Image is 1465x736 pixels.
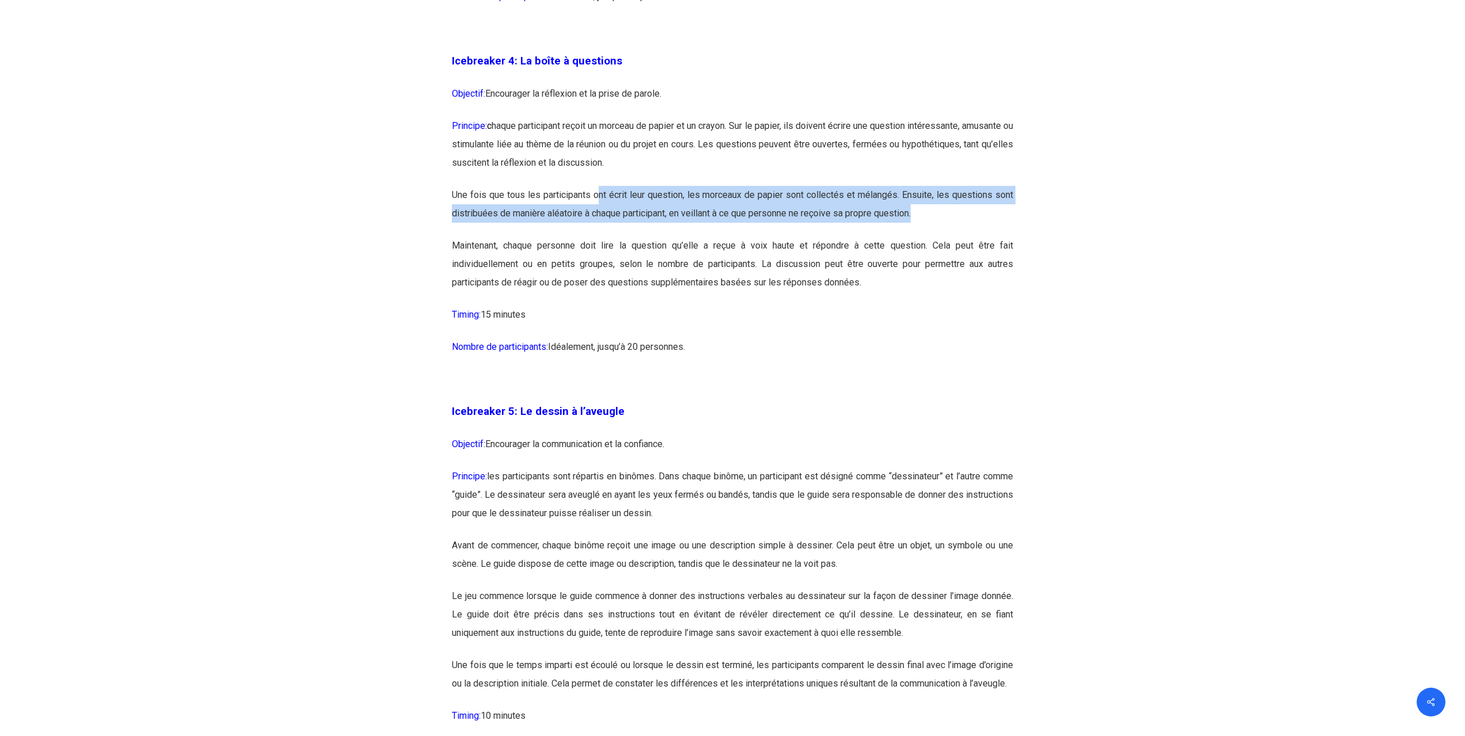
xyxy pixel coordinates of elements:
[452,117,1013,186] p: haque participant reçoit un morceau de papier et un crayon. Sur le papier, ils doivent écrire une...
[452,237,1013,306] p: Maintenant, chaque personne doit lire la question qu’elle a reçue à voix haute et répondre à cett...
[452,120,492,131] span: Principe:
[487,120,492,131] span: c
[452,88,485,99] span: Objectif:
[452,471,487,482] span: Principe:
[452,338,1013,370] p: Idéalement, jusqu’à 20 personnes.
[452,656,1013,707] p: Une fois que le temps imparti est écoulé ou lorsque le dessin est terminé, les participants compa...
[452,438,485,449] span: Objectif:
[452,587,1013,656] p: Le jeu commence lorsque le guide commence à donner des instructions verbales au dessinateur sur l...
[452,710,481,721] span: Timing:
[452,467,1013,536] p: les participants sont répartis en binômes. Dans chaque binôme, un participant est désigné comme “...
[452,536,1013,587] p: Avant de commencer, chaque binôme reçoit une image ou une description simple à dessiner. Cela peu...
[452,186,1013,237] p: Une fois que tous les participants ont écrit leur question, les morceaux de papier sont collectés...
[452,85,1013,117] p: Encourager la réflexion et la prise de parole.
[452,341,548,352] span: Nombre de participants:
[452,306,1013,338] p: 15 minutes
[452,309,481,320] span: Timing:
[452,55,622,67] span: Icebreaker 4: La boîte à questions
[452,435,1013,467] p: Encourager la communication et la confiance.
[452,405,625,418] span: Icebreaker 5: Le dessin à l’aveugle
